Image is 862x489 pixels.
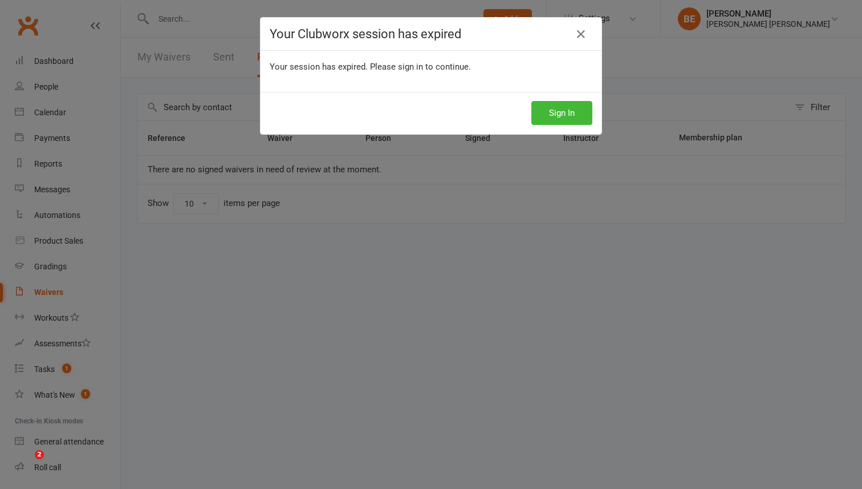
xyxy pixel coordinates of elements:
button: Sign In [531,101,592,125]
iframe: Intercom live chat [11,450,39,478]
span: Your session has expired. Please sign in to continue. [270,62,471,72]
span: 2 [35,450,44,459]
a: Close [572,25,590,43]
h4: Your Clubworx session has expired [270,27,592,41]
